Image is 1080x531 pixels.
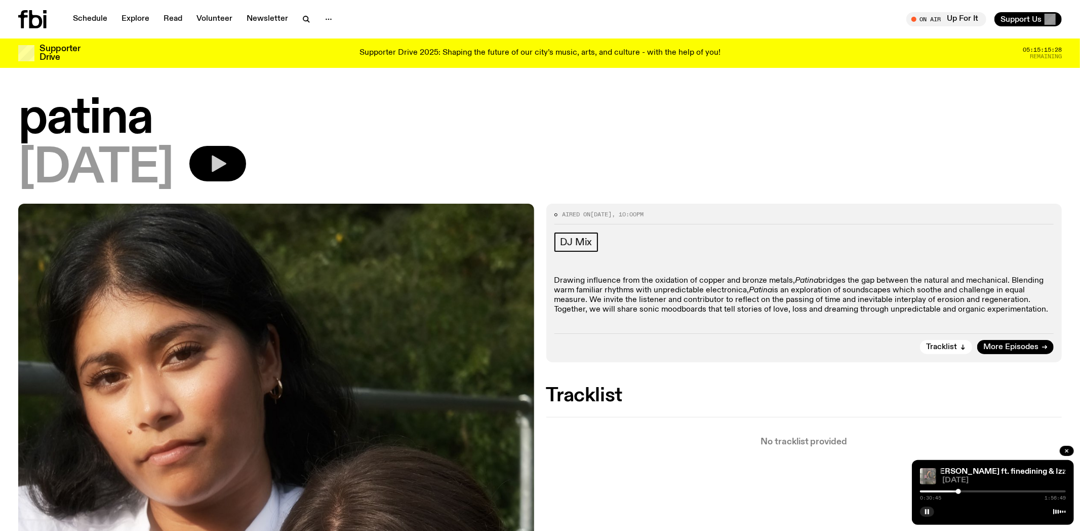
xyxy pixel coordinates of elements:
span: Support Us [1001,15,1042,24]
button: On AirUp For It [906,12,986,26]
em: Patina [749,286,773,294]
span: [DATE] [18,146,173,192]
a: DJ Mix [554,233,598,252]
span: DJ Mix [561,237,592,248]
button: Support Us [994,12,1062,26]
p: Supporter Drive 2025: Shaping the future of our city’s music, arts, and culture - with the help o... [359,49,721,58]
a: Newsletter [241,12,294,26]
a: Explore [115,12,155,26]
a: Volunteer [190,12,238,26]
span: More Episodes [983,344,1038,351]
em: Patina [795,277,819,285]
span: Remaining [1030,54,1062,59]
span: [DATE] [591,210,612,218]
span: 05:15:15:28 [1023,47,1062,53]
a: More Episodes [977,340,1054,354]
span: Tracklist [926,344,957,351]
span: 1:56:49 [1045,496,1066,501]
p: Drawing influence from the oxidation of copper and bronze metals, bridges the gap between the nat... [554,276,1054,315]
span: 0:30:45 [920,496,941,501]
button: Tracklist [920,340,972,354]
h2: Tracklist [546,387,1062,405]
p: No tracklist provided [546,438,1062,446]
a: Sunset with [PERSON_NAME] ft. finedining & Izzy G [887,468,1078,476]
a: Read [157,12,188,26]
span: , 10:00pm [612,210,644,218]
h1: patina [18,96,1062,142]
h3: Supporter Drive [39,45,80,62]
span: Aired on [563,210,591,218]
a: Schedule [67,12,113,26]
span: [DATE] [942,477,1066,484]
